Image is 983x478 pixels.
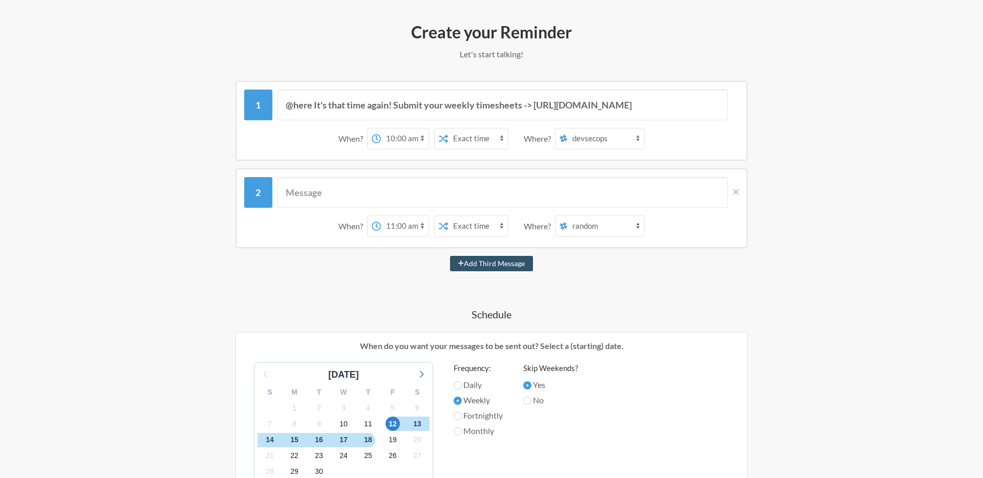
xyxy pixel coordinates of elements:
[287,417,302,431] span: Wednesday, October 8, 2025
[195,307,788,321] h4: Schedule
[386,433,400,447] span: Sunday, October 19, 2025
[263,433,277,447] span: Tuesday, October 14, 2025
[454,412,462,420] input: Fortnightly
[454,427,462,436] input: Monthly
[454,397,462,405] input: Weekly
[523,379,578,391] label: Yes
[410,417,424,431] span: Monday, October 13, 2025
[312,433,326,447] span: Thursday, October 16, 2025
[263,449,277,463] span: Tuesday, October 21, 2025
[312,401,326,415] span: Thursday, October 2, 2025
[287,433,302,447] span: Wednesday, October 15, 2025
[336,401,351,415] span: Friday, October 3, 2025
[361,417,375,431] span: Saturday, October 11, 2025
[195,21,788,43] h2: Create your Reminder
[386,401,400,415] span: Sunday, October 5, 2025
[263,417,277,431] span: Tuesday, October 7, 2025
[287,449,302,463] span: Wednesday, October 22, 2025
[331,384,356,400] div: W
[361,401,375,415] span: Saturday, October 4, 2025
[277,90,729,120] input: Message
[287,401,302,415] span: Wednesday, October 1, 2025
[336,433,351,447] span: Friday, October 17, 2025
[410,401,424,415] span: Monday, October 6, 2025
[523,381,531,389] input: Yes
[195,48,788,60] p: Let's start talking!
[454,362,503,374] label: Frequency:
[277,177,729,208] input: Message
[454,379,503,391] label: Daily
[454,425,503,437] label: Monthly
[324,368,363,382] div: [DATE]
[405,384,430,400] div: S
[312,449,326,463] span: Thursday, October 23, 2025
[338,128,367,149] div: When?
[450,256,533,271] button: Add Third Message
[258,384,282,400] div: S
[336,417,351,431] span: Friday, October 10, 2025
[454,409,503,422] label: Fortnightly
[410,449,424,463] span: Monday, October 27, 2025
[244,340,739,352] p: When do you want your messages to be sent out? Select a (starting) date.
[410,433,424,447] span: Monday, October 20, 2025
[386,417,400,431] span: Sunday, October 12, 2025
[523,394,578,406] label: No
[338,215,367,237] div: When?
[361,449,375,463] span: Saturday, October 25, 2025
[454,381,462,389] input: Daily
[312,417,326,431] span: Thursday, October 9, 2025
[523,362,578,374] label: Skip Weekends?
[386,449,400,463] span: Sunday, October 26, 2025
[361,433,375,447] span: Saturday, October 18, 2025
[380,384,405,400] div: F
[356,384,380,400] div: T
[524,128,555,149] div: Where?
[524,215,555,237] div: Where?
[336,449,351,463] span: Friday, October 24, 2025
[523,397,531,405] input: No
[307,384,331,400] div: T
[282,384,307,400] div: M
[454,394,503,406] label: Weekly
